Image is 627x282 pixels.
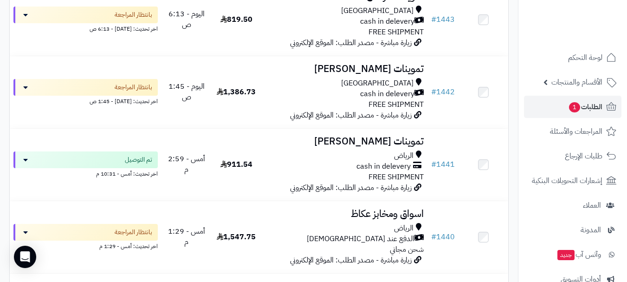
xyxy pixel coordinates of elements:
[569,102,580,112] span: 1
[431,159,455,170] a: #1441
[532,174,602,187] span: إشعارات التحويلات البنكية
[360,89,414,99] span: cash in delevery
[368,171,424,183] span: FREE SHIPMENT
[290,182,412,193] span: زيارة مباشرة - مصدر الطلب: الموقع الإلكتروني
[220,159,252,170] span: 911.54
[431,14,436,25] span: #
[168,8,205,30] span: اليوم - 6:13 ص
[394,223,414,234] span: الرياض
[368,99,424,110] span: FREE SHIPMENT
[115,83,152,92] span: بانتظار المراجعة
[565,150,602,163] span: طلبات الإرجاع
[115,10,152,20] span: بانتظار المراجعة
[168,226,205,248] span: أمس - 1:29 م
[307,234,414,244] span: الدفع عند [DEMOGRAPHIC_DATA]
[217,231,256,243] span: 1,547.75
[394,151,414,161] span: الرياض
[568,100,602,113] span: الطلبات
[125,155,152,164] span: تم التوصيل
[431,231,455,243] a: #1440
[556,248,601,261] span: وآتس آب
[431,14,455,25] a: #1443
[581,223,601,236] span: المدونة
[568,51,602,64] span: لوحة التحكم
[13,23,158,33] div: اخر تحديث: [DATE] - 6:13 ص
[557,250,575,260] span: جديد
[368,26,424,38] span: FREE SHIPMENT
[524,243,621,266] a: وآتس آبجديد
[431,231,436,243] span: #
[341,78,414,89] span: [GEOGRAPHIC_DATA]
[431,86,436,98] span: #
[356,161,411,172] span: cash in delevery
[551,76,602,89] span: الأقسام والمنتجات
[13,168,158,178] div: اخر تحديث: أمس - 10:31 م
[290,37,412,48] span: زيارة مباشرة - مصدر الطلب: الموقع الإلكتروني
[168,81,205,103] span: اليوم - 1:45 ص
[168,153,205,175] span: أمس - 2:59 م
[524,219,621,241] a: المدونة
[524,120,621,143] a: المراجعات والأسئلة
[341,6,414,16] span: [GEOGRAPHIC_DATA]
[524,170,621,192] a: إشعارات التحويلات البنكية
[431,159,436,170] span: #
[290,110,412,121] span: زيارة مباشرة - مصدر الطلب: الموقع الإلكتروني
[550,125,602,138] span: المراجعات والأسئلة
[115,228,152,237] span: بانتظار المراجعة
[13,241,158,250] div: اخر تحديث: أمس - 1:29 م
[360,16,414,27] span: cash in delevery
[290,255,412,266] span: زيارة مباشرة - مصدر الطلب: الموقع الإلكتروني
[583,199,601,212] span: العملاء
[265,64,424,74] h3: تموينات [PERSON_NAME]
[265,136,424,147] h3: تموينات [PERSON_NAME]
[524,96,621,118] a: الطلبات1
[13,96,158,105] div: اخر تحديث: [DATE] - 1:45 ص
[524,145,621,167] a: طلبات الإرجاع
[524,194,621,216] a: العملاء
[431,86,455,98] a: #1442
[390,244,424,255] span: شحن مجاني
[220,14,252,25] span: 819.50
[524,46,621,69] a: لوحة التحكم
[265,209,424,219] h3: اسواق ومخابز عكاظ
[14,246,36,268] div: Open Intercom Messenger
[217,86,256,98] span: 1,386.73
